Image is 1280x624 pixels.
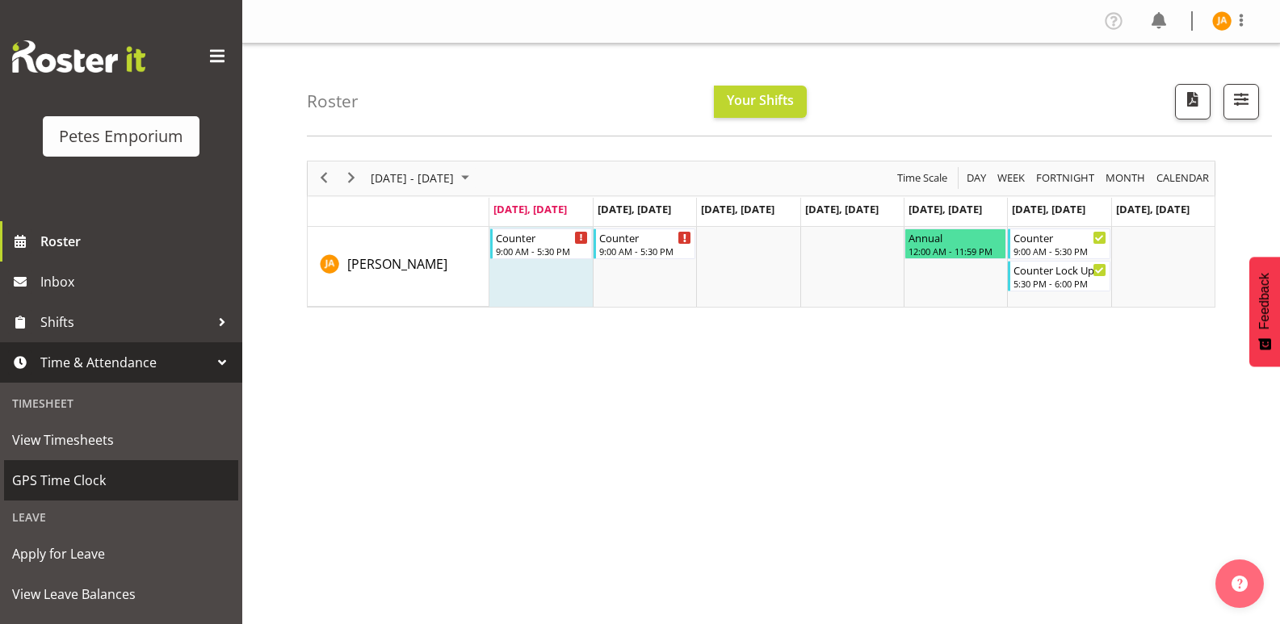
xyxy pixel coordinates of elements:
[1175,84,1211,119] button: Download a PDF of the roster according to the set date range.
[594,228,695,259] div: Jeseryl Armstrong"s event - Counter Begin From Tuesday, September 30, 2025 at 9:00:00 AM GMT+13:0...
[995,168,1028,188] button: Timeline Week
[40,310,210,334] span: Shifts
[1103,168,1148,188] button: Timeline Month
[1014,262,1106,278] div: Counter Lock Up
[1249,257,1280,366] button: Feedback - Show survey
[40,350,210,375] span: Time & Attendance
[701,202,774,216] span: [DATE], [DATE]
[40,270,234,294] span: Inbox
[496,229,588,245] div: Counter
[12,468,230,492] span: GPS Time Clock
[895,168,951,188] button: Time Scale
[365,161,479,195] div: Sep 29 - Oct 05, 2025
[996,168,1026,188] span: Week
[727,91,794,109] span: Your Shifts
[1104,168,1147,188] span: Month
[338,161,365,195] div: next period
[313,168,335,188] button: Previous
[40,229,234,253] span: Roster
[964,168,989,188] button: Timeline Day
[4,534,238,574] a: Apply for Leave
[896,168,949,188] span: Time Scale
[4,574,238,614] a: View Leave Balances
[12,428,230,452] span: View Timesheets
[599,229,691,245] div: Counter
[310,161,338,195] div: previous period
[489,227,1215,307] table: Timeline Week of September 29, 2025
[12,582,230,606] span: View Leave Balances
[1257,273,1272,329] span: Feedback
[1223,84,1259,119] button: Filter Shifts
[341,168,363,188] button: Next
[1012,202,1085,216] span: [DATE], [DATE]
[1008,261,1110,291] div: Jeseryl Armstrong"s event - Counter Lock Up Begin From Saturday, October 4, 2025 at 5:30:00 PM GM...
[307,161,1215,308] div: Timeline Week of September 29, 2025
[1155,168,1211,188] span: calendar
[490,228,592,259] div: Jeseryl Armstrong"s event - Counter Begin From Monday, September 29, 2025 at 9:00:00 AM GMT+13:00...
[496,245,588,258] div: 9:00 AM - 5:30 PM
[1212,11,1232,31] img: jeseryl-armstrong10788.jpg
[904,228,1006,259] div: Jeseryl Armstrong"s event - Annual Begin From Friday, October 3, 2025 at 12:00:00 AM GMT+13:00 En...
[59,124,183,149] div: Petes Emporium
[1014,245,1106,258] div: 9:00 AM - 5:30 PM
[1008,228,1110,259] div: Jeseryl Armstrong"s event - Counter Begin From Saturday, October 4, 2025 at 9:00:00 AM GMT+13:00 ...
[368,168,476,188] button: September 2025
[4,420,238,460] a: View Timesheets
[1014,229,1106,245] div: Counter
[12,40,145,73] img: Rosterit website logo
[965,168,988,188] span: Day
[12,542,230,566] span: Apply for Leave
[1034,168,1096,188] span: Fortnight
[4,460,238,500] a: GPS Time Clock
[1116,202,1190,216] span: [DATE], [DATE]
[598,202,671,216] span: [DATE], [DATE]
[1014,277,1106,290] div: 5:30 PM - 6:00 PM
[347,254,447,274] a: [PERSON_NAME]
[909,229,1002,245] div: Annual
[909,245,1002,258] div: 12:00 AM - 11:59 PM
[369,168,455,188] span: [DATE] - [DATE]
[714,86,807,118] button: Your Shifts
[805,202,879,216] span: [DATE], [DATE]
[1034,168,1097,188] button: Fortnight
[347,255,447,273] span: [PERSON_NAME]
[493,202,567,216] span: [DATE], [DATE]
[4,500,238,534] div: Leave
[307,92,359,111] h4: Roster
[4,387,238,420] div: Timesheet
[1232,576,1248,592] img: help-xxl-2.png
[909,202,982,216] span: [DATE], [DATE]
[1154,168,1212,188] button: Month
[599,245,691,258] div: 9:00 AM - 5:30 PM
[308,227,489,307] td: Jeseryl Armstrong resource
